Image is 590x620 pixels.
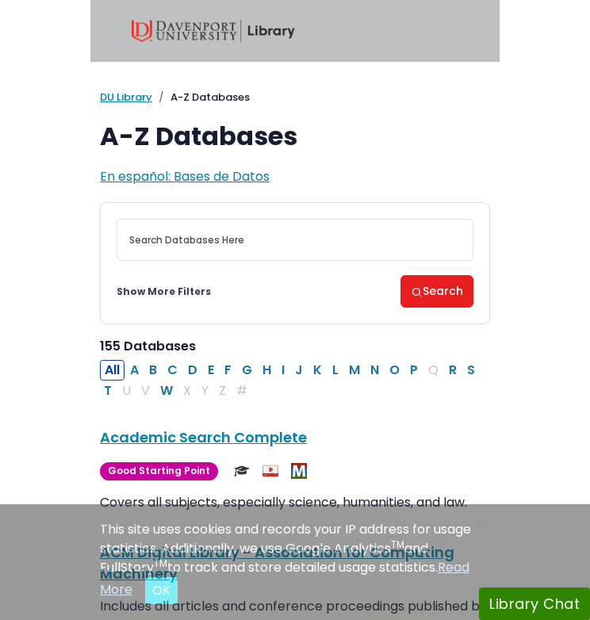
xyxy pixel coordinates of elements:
li: A-Z Databases [152,90,250,105]
p: Covers all subjects, especially science, humanities, and law. [100,493,490,512]
button: Filter Results L [328,360,343,381]
span: Good Starting Point [100,462,218,480]
div: This site uses cookies and records your IP address for usage statistics. Additionally, we use Goo... [100,520,490,604]
button: Library Chat [479,587,590,620]
button: Filter Results W [155,381,178,401]
input: Search database by title or keyword [117,219,473,261]
button: All [100,360,125,381]
button: Filter Results M [344,360,365,381]
img: MeL (Michigan electronic Library) [291,463,307,479]
img: Davenport University Library [132,20,295,42]
button: Filter Results B [144,360,162,381]
sup: TM [154,557,167,570]
button: Filter Results I [277,360,289,381]
button: Filter Results G [237,360,257,381]
sup: TM [391,538,404,551]
a: Show More Filters [117,285,211,299]
button: Filter Results R [444,360,462,381]
button: Filter Results O [385,360,404,381]
div: Alpha-list to filter by first letter of database name [100,361,481,400]
button: Filter Results C [163,360,182,381]
button: Search [400,275,473,308]
button: Filter Results K [308,360,327,381]
a: Academic Search Complete [100,427,307,447]
button: Filter Results F [220,360,236,381]
a: En español: Bases de Datos [100,167,270,186]
button: Filter Results A [125,360,144,381]
button: Filter Results H [258,360,276,381]
button: Filter Results J [290,360,308,381]
h1: A-Z Databases [100,121,490,151]
span: 155 Databases [100,337,196,355]
button: Filter Results S [462,360,480,381]
img: Audio & Video [262,463,278,479]
img: Scholarly or Peer Reviewed [234,463,250,479]
button: Close [145,577,178,604]
button: Filter Results D [183,360,202,381]
button: Filter Results P [405,360,423,381]
button: Filter Results N [366,360,384,381]
button: Filter Results T [99,381,117,401]
a: DU Library [100,90,152,105]
nav: breadcrumb [100,90,490,105]
button: Filter Results E [203,360,219,381]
